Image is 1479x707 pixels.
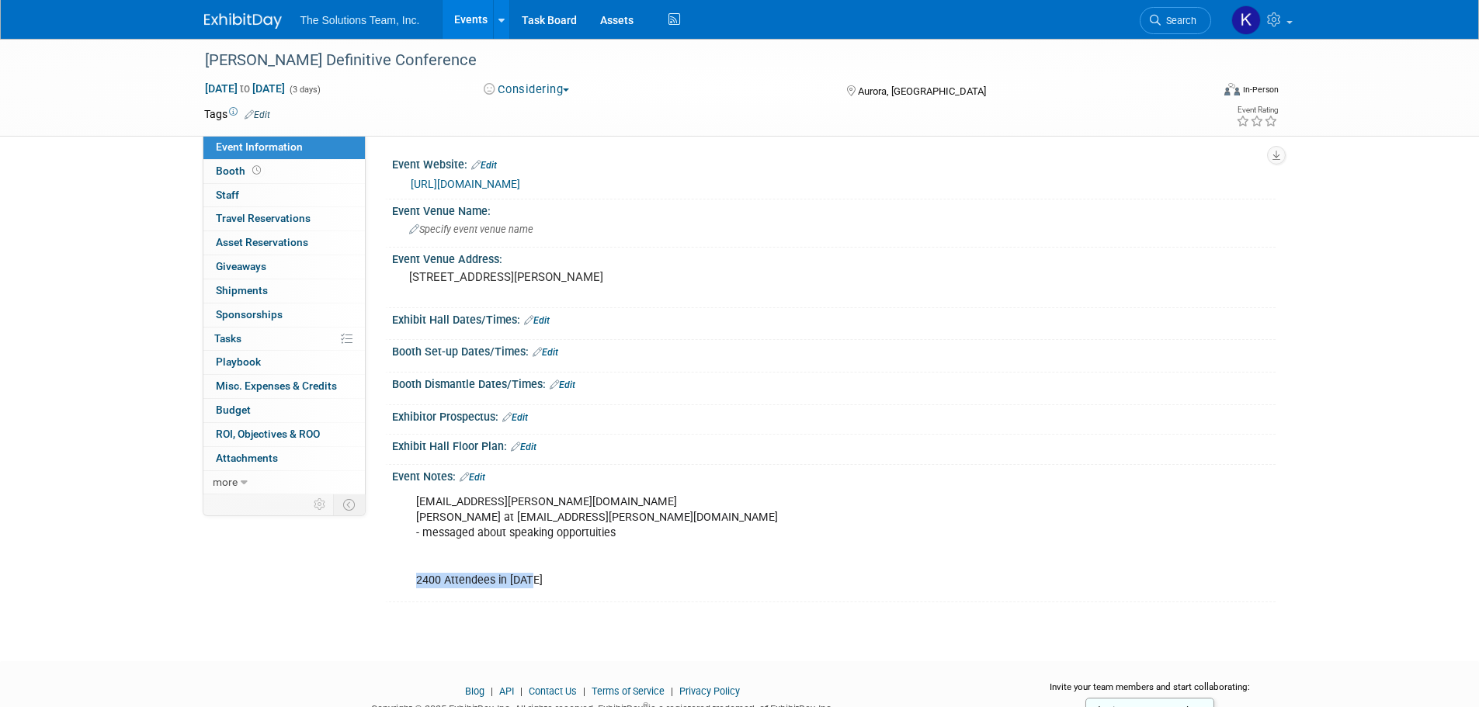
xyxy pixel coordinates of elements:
a: API [499,685,514,697]
span: Playbook [216,355,261,368]
span: | [516,685,526,697]
a: Misc. Expenses & Credits [203,375,365,398]
a: Edit [511,442,536,452]
a: Blog [465,685,484,697]
span: Booth not reserved yet [249,165,264,176]
span: Event Information [216,140,303,153]
a: Tasks [203,328,365,351]
a: ROI, Objectives & ROO [203,423,365,446]
span: Specify event venue name [409,224,533,235]
div: Booth Dismantle Dates/Times: [392,373,1276,393]
span: Misc. Expenses & Credits [216,379,337,392]
a: Sponsorships [203,303,365,327]
a: Budget [203,399,365,422]
a: Travel Reservations [203,207,365,230]
span: ROI, Objectives & ROO [216,428,320,440]
span: Sponsorships [216,308,283,321]
span: Tasks [214,332,241,345]
a: Search [1140,7,1211,34]
div: Event Venue Address: [392,248,1276,267]
div: Event Website: [392,153,1276,173]
span: more [213,476,238,488]
div: Exhibit Hall Dates/Times: [392,308,1276,328]
a: Edit [502,412,528,423]
span: Budget [216,404,251,416]
td: Personalize Event Tab Strip [307,494,334,515]
span: Booth [216,165,264,177]
span: Search [1161,15,1196,26]
div: [EMAIL_ADDRESS][PERSON_NAME][DOMAIN_NAME] [PERSON_NAME] at [EMAIL_ADDRESS][PERSON_NAME][DOMAIN_NA... [405,487,1105,595]
div: Invite your team members and start collaborating: [1025,681,1276,704]
img: Kaelon Harris [1231,5,1261,35]
a: Contact Us [529,685,577,697]
a: Privacy Policy [679,685,740,697]
button: Considering [478,81,575,98]
a: Staff [203,184,365,207]
a: Booth [203,160,365,183]
span: to [238,82,252,95]
a: Edit [471,160,497,171]
a: Edit [524,315,550,326]
a: Giveaways [203,255,365,279]
img: ExhibitDay [204,13,282,29]
div: Booth Set-up Dates/Times: [392,340,1276,360]
div: [PERSON_NAME] Definitive Conference [200,47,1188,75]
a: Playbook [203,351,365,374]
a: Edit [533,347,558,358]
span: Shipments [216,284,268,296]
div: Exhibit Hall Floor Plan: [392,435,1276,455]
span: (3 days) [288,85,321,95]
a: Shipments [203,279,365,303]
a: Terms of Service [592,685,665,697]
div: Event Venue Name: [392,199,1276,219]
span: Giveaways [216,260,266,272]
span: Attachments [216,452,278,464]
span: Travel Reservations [216,212,311,224]
div: Event Format [1120,81,1279,104]
span: Staff [216,189,239,201]
td: Tags [204,106,270,122]
a: Event Information [203,136,365,159]
a: Edit [460,472,485,483]
div: In-Person [1242,84,1279,95]
div: Exhibitor Prospectus: [392,405,1276,425]
a: [URL][DOMAIN_NAME] [411,178,520,190]
a: Attachments [203,447,365,470]
span: [DATE] [DATE] [204,81,286,95]
pre: [STREET_ADDRESS][PERSON_NAME] [409,270,743,284]
span: The Solutions Team, Inc. [300,14,420,26]
span: Aurora, [GEOGRAPHIC_DATA] [858,85,986,97]
a: Edit [550,379,575,390]
a: more [203,471,365,494]
td: Toggle Event Tabs [333,494,365,515]
div: Event Rating [1236,106,1278,114]
div: Event Notes: [392,465,1276,485]
span: | [579,685,589,697]
a: Edit [245,109,270,120]
a: Asset Reservations [203,231,365,255]
span: | [667,685,677,697]
span: Asset Reservations [216,236,308,248]
img: Format-Inperson.png [1224,83,1240,95]
span: | [487,685,497,697]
